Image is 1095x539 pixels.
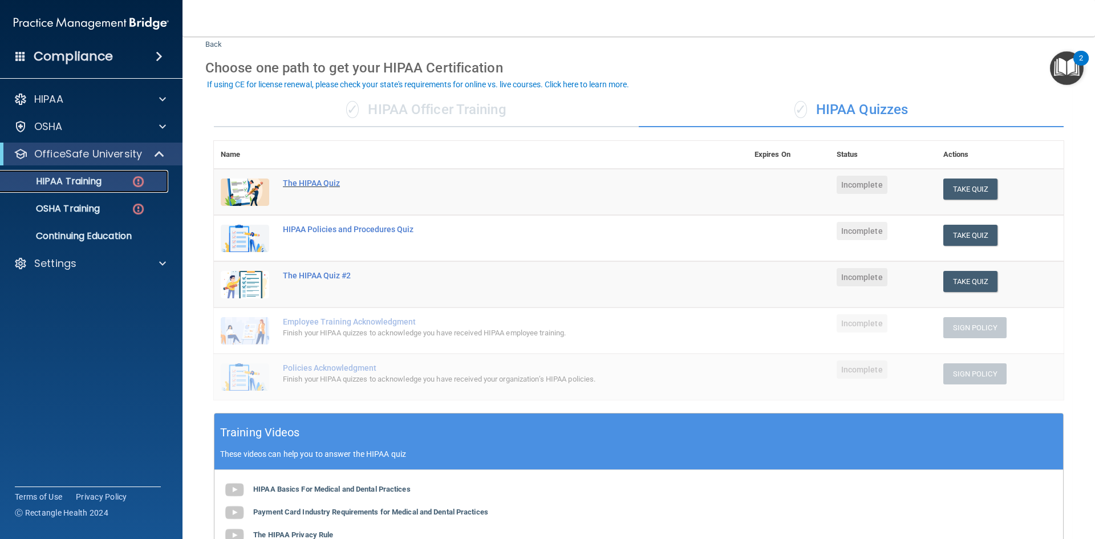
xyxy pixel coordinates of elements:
[220,423,300,443] h5: Training Videos
[34,92,63,106] p: HIPAA
[936,141,1064,169] th: Actions
[14,257,166,270] a: Settings
[253,508,488,516] b: Payment Card Industry Requirements for Medical and Dental Practices
[837,268,887,286] span: Incomplete
[283,317,691,326] div: Employee Training Acknowledgment
[205,51,1072,84] div: Choose one path to get your HIPAA Certification
[34,257,76,270] p: Settings
[14,92,166,106] a: HIPAA
[14,12,169,35] img: PMB logo
[131,175,145,189] img: danger-circle.6113f641.png
[205,26,222,48] a: Back
[1050,51,1084,85] button: Open Resource Center, 2 new notifications
[34,147,142,161] p: OfficeSafe University
[283,179,691,188] div: The HIPAA Quiz
[220,449,1057,459] p: These videos can help you to answer the HIPAA quiz
[253,530,333,539] b: The HIPAA Privacy Rule
[283,326,691,340] div: Finish your HIPAA quizzes to acknowledge you have received HIPAA employee training.
[943,363,1007,384] button: Sign Policy
[837,360,887,379] span: Incomplete
[7,176,102,187] p: HIPAA Training
[830,141,936,169] th: Status
[748,141,830,169] th: Expires On
[283,271,691,280] div: The HIPAA Quiz #2
[223,501,246,524] img: gray_youtube_icon.38fcd6cc.png
[837,222,887,240] span: Incomplete
[7,203,100,214] p: OSHA Training
[943,271,998,292] button: Take Quiz
[943,179,998,200] button: Take Quiz
[837,314,887,333] span: Incomplete
[207,80,629,88] div: If using CE for license renewal, please check your state's requirements for online vs. live cours...
[14,147,165,161] a: OfficeSafe University
[639,93,1064,127] div: HIPAA Quizzes
[14,120,166,133] a: OSHA
[205,79,631,90] button: If using CE for license renewal, please check your state's requirements for online vs. live cours...
[794,101,807,118] span: ✓
[1079,58,1083,73] div: 2
[131,202,145,216] img: danger-circle.6113f641.png
[943,225,998,246] button: Take Quiz
[837,176,887,194] span: Incomplete
[223,479,246,501] img: gray_youtube_icon.38fcd6cc.png
[34,48,113,64] h4: Compliance
[34,120,63,133] p: OSHA
[15,507,108,518] span: Ⓒ Rectangle Health 2024
[283,363,691,372] div: Policies Acknowledgment
[214,141,276,169] th: Name
[15,491,62,502] a: Terms of Use
[253,485,411,493] b: HIPAA Basics For Medical and Dental Practices
[7,230,163,242] p: Continuing Education
[76,491,127,502] a: Privacy Policy
[346,101,359,118] span: ✓
[214,93,639,127] div: HIPAA Officer Training
[943,317,1007,338] button: Sign Policy
[283,372,691,386] div: Finish your HIPAA quizzes to acknowledge you have received your organization’s HIPAA policies.
[283,225,691,234] div: HIPAA Policies and Procedures Quiz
